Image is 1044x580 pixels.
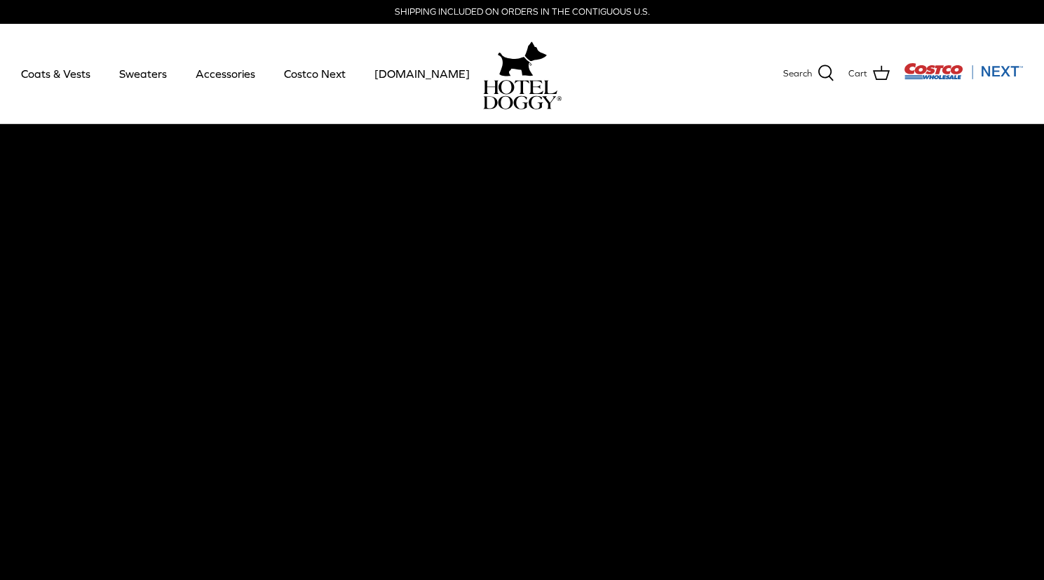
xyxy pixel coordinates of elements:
[8,50,103,97] a: Coats & Vests
[498,38,547,80] img: hoteldoggy.com
[183,50,268,97] a: Accessories
[783,65,834,83] a: Search
[483,80,562,109] img: hoteldoggycom
[362,50,482,97] a: [DOMAIN_NAME]
[107,50,179,97] a: Sweaters
[783,67,812,81] span: Search
[904,72,1023,82] a: Visit Costco Next
[483,38,562,109] a: hoteldoggy.com hoteldoggycom
[848,67,867,81] span: Cart
[904,62,1023,80] img: Costco Next
[848,65,890,83] a: Cart
[271,50,358,97] a: Costco Next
